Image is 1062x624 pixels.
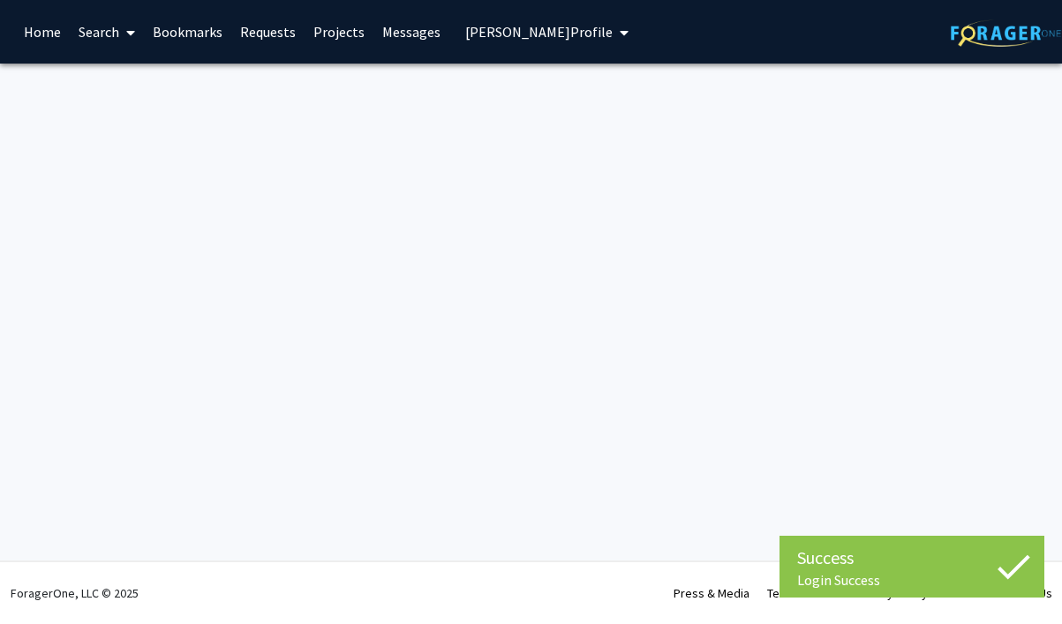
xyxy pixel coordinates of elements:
a: Bookmarks [144,1,231,63]
a: Terms of Use [767,585,837,601]
span: [PERSON_NAME] Profile [465,23,613,41]
a: Requests [231,1,305,63]
a: Messages [373,1,449,63]
a: Projects [305,1,373,63]
a: Search [70,1,144,63]
a: Press & Media [674,585,749,601]
div: Login Success [797,571,1027,589]
div: Success [797,545,1027,571]
a: Home [15,1,70,63]
div: ForagerOne, LLC © 2025 [11,562,139,624]
img: ForagerOne Logo [951,19,1061,47]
